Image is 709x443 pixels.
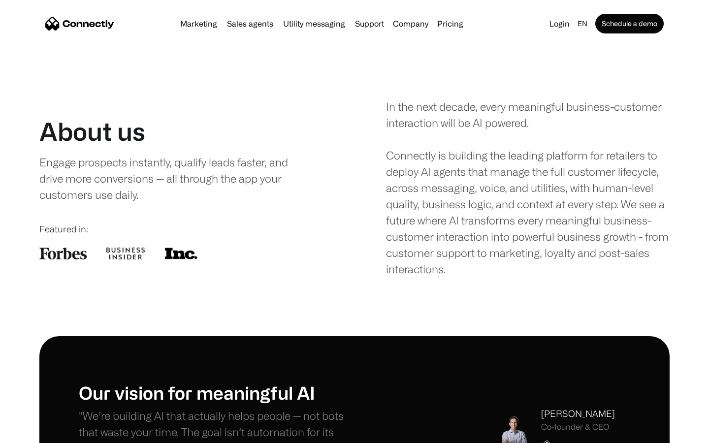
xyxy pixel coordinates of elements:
h1: Our vision for meaningful AI [79,382,354,403]
a: home [45,16,114,31]
div: In the next decade, every meaningful business-customer interaction will be AI powered. Connectly ... [386,98,670,277]
a: Support [351,20,388,28]
h1: About us [39,117,145,146]
a: Utility messaging [279,20,349,28]
a: Schedule a demo [595,14,664,33]
a: Pricing [433,20,467,28]
div: Featured in: [39,222,323,236]
div: en [578,17,587,31]
a: Login [546,17,574,31]
div: en [574,17,593,31]
div: [PERSON_NAME] [541,407,615,420]
aside: Language selected: English [10,425,59,440]
ul: Language list [20,426,59,440]
div: Engage prospects instantly, qualify leads faster, and drive more conversions — all through the ap... [39,154,309,203]
div: Company [393,17,428,31]
div: Co-founder & CEO [541,422,615,432]
a: Sales agents [223,20,277,28]
div: Company [390,17,431,31]
a: Marketing [176,20,221,28]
